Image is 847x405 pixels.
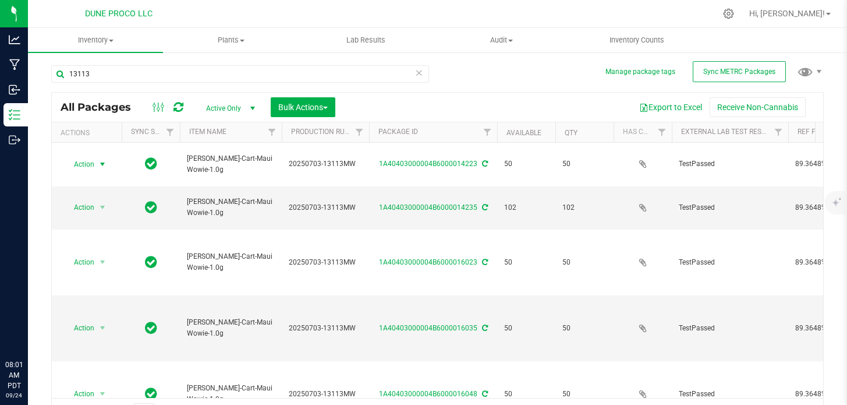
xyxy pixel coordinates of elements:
[569,28,704,52] a: Inventory Counts
[9,59,20,71] inline-svg: Manufacturing
[28,35,163,45] span: Inventory
[614,122,672,143] th: Has COA
[562,202,607,213] span: 102
[289,202,362,213] span: 20250703-13113MW
[721,8,736,19] div: Manage settings
[769,122,788,142] a: Filter
[9,109,20,121] inline-svg: Inventory
[289,159,362,170] span: 20250703-13113MW
[434,35,568,45] span: Audit
[350,122,369,142] a: Filter
[504,257,548,268] span: 50
[480,324,488,332] span: Sync from Compliance System
[565,129,577,137] a: Qty
[562,159,607,170] span: 50
[95,320,110,336] span: select
[61,101,143,114] span: All Packages
[9,134,20,146] inline-svg: Outbound
[679,323,781,334] span: TestPassed
[187,196,275,219] span: [PERSON_NAME]-Cart-Maui Wowie-1.0g
[504,202,548,213] span: 102
[679,389,781,400] span: TestPassed
[703,68,775,76] span: Sync METRC Packages
[63,386,95,402] span: Action
[299,28,434,52] a: Lab Results
[95,199,110,216] span: select
[63,199,95,216] span: Action
[289,389,362,400] span: 20250703-13113MW
[291,128,350,136] a: Production Run
[289,323,362,334] span: 20250703-13113MW
[28,28,163,52] a: Inventory
[379,160,477,168] a: 1A40403000004B6000014223
[480,258,488,266] span: Sync from Compliance System
[562,389,607,400] span: 50
[63,156,95,172] span: Action
[63,254,95,270] span: Action
[379,390,477,398] a: 1A40403000004B6000016048
[161,122,180,142] a: Filter
[679,257,781,268] span: TestPassed
[378,128,418,136] a: Package ID
[145,386,157,402] span: In Sync
[693,61,786,82] button: Sync METRC Packages
[681,128,772,136] a: External Lab Test Result
[504,159,548,170] span: 50
[605,67,675,77] button: Manage package tags
[271,97,335,117] button: Bulk Actions
[278,103,328,112] span: Bulk Actions
[187,383,275,405] span: [PERSON_NAME]-Cart-Maui Wowie-1.0g
[145,320,157,336] span: In Sync
[594,35,680,45] span: Inventory Counts
[749,9,825,18] span: Hi, [PERSON_NAME]!
[61,129,117,137] div: Actions
[164,35,297,45] span: Plants
[12,312,47,347] iframe: Resource center
[51,65,429,83] input: Search Package ID, Item Name, SKU, Lot or Part Number...
[379,258,477,266] a: 1A40403000004B6000016023
[504,323,548,334] span: 50
[187,317,275,339] span: [PERSON_NAME]-Cart-Maui Wowie-1.0g
[434,28,569,52] a: Audit
[5,360,23,391] p: 08:01 AM PDT
[95,386,110,402] span: select
[710,97,806,117] button: Receive Non-Cannabis
[85,9,153,19] span: DUNE PROCO LLC
[145,254,157,270] span: In Sync
[289,257,362,268] span: 20250703-13113MW
[480,390,488,398] span: Sync from Compliance System
[653,122,672,142] a: Filter
[63,320,95,336] span: Action
[187,251,275,273] span: [PERSON_NAME]-Cart-Maui Wowie-1.0g
[5,391,23,400] p: 09/24
[506,129,541,137] a: Available
[9,34,20,45] inline-svg: Analytics
[95,254,110,270] span: select
[415,65,423,80] span: Clear
[562,257,607,268] span: 50
[131,128,176,136] a: Sync Status
[632,97,710,117] button: Export to Excel
[480,203,488,212] span: Sync from Compliance System
[679,202,781,213] span: TestPassed
[95,156,110,172] span: select
[379,203,477,212] a: 1A40403000004B6000014235
[504,389,548,400] span: 50
[163,28,298,52] a: Plants
[9,84,20,96] inline-svg: Inbound
[679,159,781,170] span: TestPassed
[145,156,157,172] span: In Sync
[480,160,488,168] span: Sync from Compliance System
[379,324,477,332] a: 1A40403000004B6000016035
[187,153,275,175] span: [PERSON_NAME]-Cart-Maui Wowie-1.0g
[331,35,401,45] span: Lab Results
[562,323,607,334] span: 50
[478,122,497,142] a: Filter
[189,128,226,136] a: Item Name
[145,199,157,216] span: In Sync
[263,122,282,142] a: Filter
